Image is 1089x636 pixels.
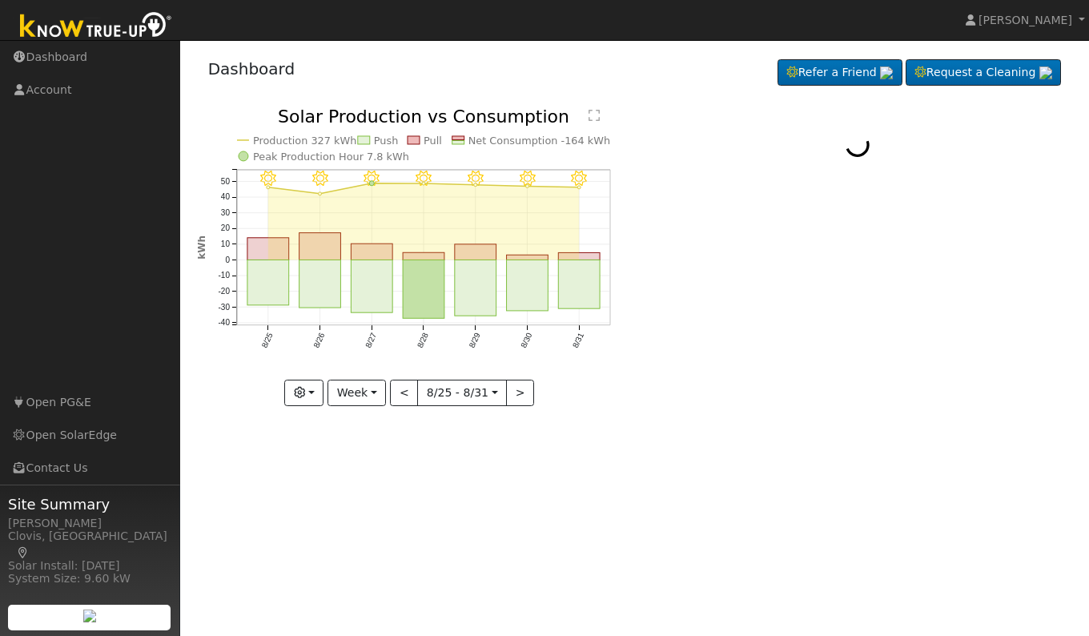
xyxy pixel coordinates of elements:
a: Refer a Friend [778,59,902,87]
a: Request a Cleaning [906,59,1061,87]
div: System Size: 9.60 kW [8,570,171,587]
div: Solar Install: [DATE] [8,558,171,574]
span: [PERSON_NAME] [978,14,1072,26]
a: Dashboard [208,59,295,78]
div: Clovis, [GEOGRAPHIC_DATA] [8,528,171,562]
img: retrieve [880,66,893,79]
img: Know True-Up [12,9,180,45]
img: retrieve [1039,66,1052,79]
span: Site Summary [8,493,171,515]
div: [PERSON_NAME] [8,515,171,532]
img: retrieve [83,610,96,622]
a: Map [16,546,30,559]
